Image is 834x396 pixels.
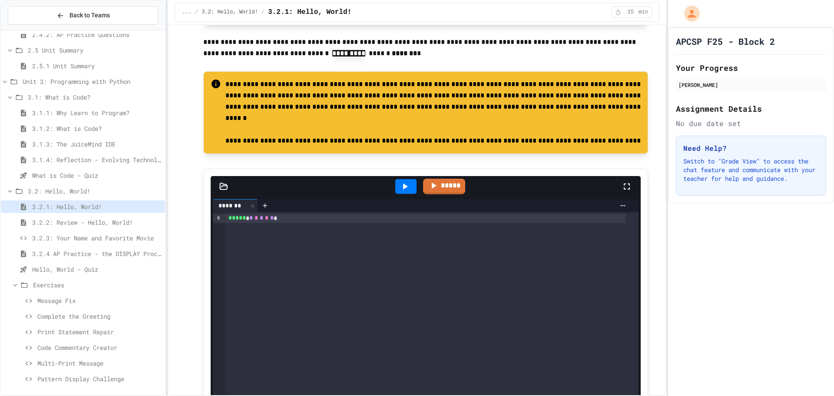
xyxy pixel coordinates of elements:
[32,30,162,39] span: 2.4.2: AP Practice Questions
[676,118,826,129] div: No due date set
[676,62,826,74] h2: Your Progress
[32,155,162,164] span: 3.1.4: Reflection - Evolving Technology
[32,249,162,258] span: 3.2.4 AP Practice - the DISPLAY Procedure
[37,296,162,305] span: Message Fix
[182,9,192,16] span: ...
[37,327,162,336] span: Print Statement Repair
[32,218,162,227] span: 3.2.2: Review - Hello, World!
[32,202,162,211] span: 3.2.1: Hello, World!
[32,140,162,149] span: 3.1.3: The JuiceMind IDE
[202,9,258,16] span: 3.2: Hello, World!
[37,359,162,368] span: Multi-Print Message
[676,103,826,115] h2: Assignment Details
[32,108,162,117] span: 3.1.1: Why Learn to Program?
[678,81,824,89] div: [PERSON_NAME]
[675,3,702,23] div: My Account
[683,157,819,183] p: Switch to "Grade View" to access the chat feature and communicate with your teacher for help and ...
[261,9,265,16] span: /
[32,265,162,274] span: Hello, World - Quiz
[683,143,819,153] h3: Need Help?
[32,124,162,133] span: 3.1.2: What is Code?
[8,6,158,25] button: Back to Teams
[33,280,162,290] span: Exercises
[268,7,351,17] span: 3.2.1: Hello, World!
[69,11,110,20] span: Back to Teams
[639,9,648,16] span: min
[32,233,162,243] span: 3.2.3: Your Name and Favorite Movie
[28,93,162,102] span: 3.1: What is Code?
[28,186,162,196] span: 3.2: Hello, World!
[37,312,162,321] span: Complete the Greeting
[37,374,162,383] span: Pattern Display Challenge
[195,9,198,16] span: /
[23,77,162,86] span: Unit 3: Programming with Python
[37,343,162,352] span: Code Commentary Creator
[28,46,162,55] span: 2.5 Unit Summary
[676,35,775,47] h1: APCSP F25 - Block 2
[32,171,162,180] span: What is Code - Quiz
[624,9,638,16] span: 15
[32,61,162,70] span: 2.5.1 Unit Summary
